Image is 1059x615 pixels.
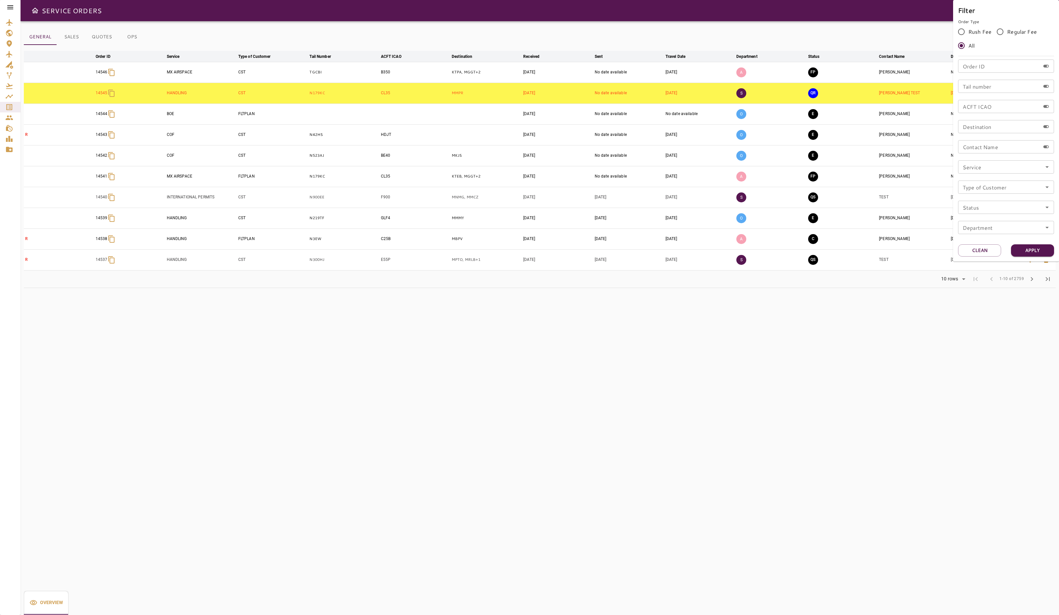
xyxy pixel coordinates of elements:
span: Regular Fee [1007,28,1037,36]
div: rushFeeOrder [958,25,1054,53]
button: Open [1042,223,1052,232]
button: Open [1042,203,1052,212]
button: Clean [958,244,1001,257]
h6: Filter [958,5,1054,16]
button: Open [1042,183,1052,192]
span: Rush Fee [968,28,991,36]
p: Order Type [958,19,1054,25]
span: All [968,42,975,50]
button: Apply [1011,244,1054,257]
button: Open [1042,162,1052,172]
